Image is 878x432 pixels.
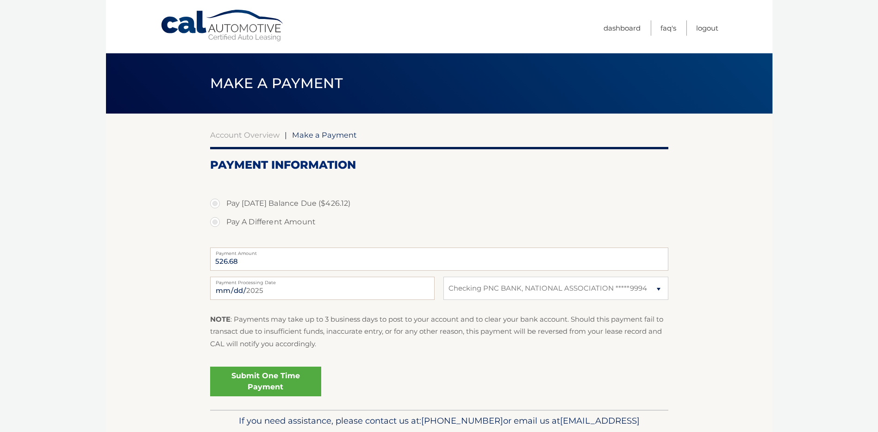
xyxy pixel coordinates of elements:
[660,20,676,36] a: FAQ's
[421,415,503,426] span: [PHONE_NUMBER]
[604,20,641,36] a: Dashboard
[292,130,357,140] span: Make a Payment
[210,158,668,172] h2: Payment Information
[285,130,287,140] span: |
[210,277,435,300] input: Payment Date
[696,20,718,36] a: Logout
[160,9,285,42] a: Cal Automotive
[210,277,435,284] label: Payment Processing Date
[210,248,668,255] label: Payment Amount
[210,194,668,213] label: Pay [DATE] Balance Due ($426.12)
[210,367,321,396] a: Submit One Time Payment
[210,130,280,140] a: Account Overview
[210,213,668,231] label: Pay A Different Amount
[210,75,343,92] span: Make a Payment
[210,313,668,350] p: : Payments may take up to 3 business days to post to your account and to clear your bank account....
[210,248,668,271] input: Payment Amount
[210,315,230,324] strong: NOTE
